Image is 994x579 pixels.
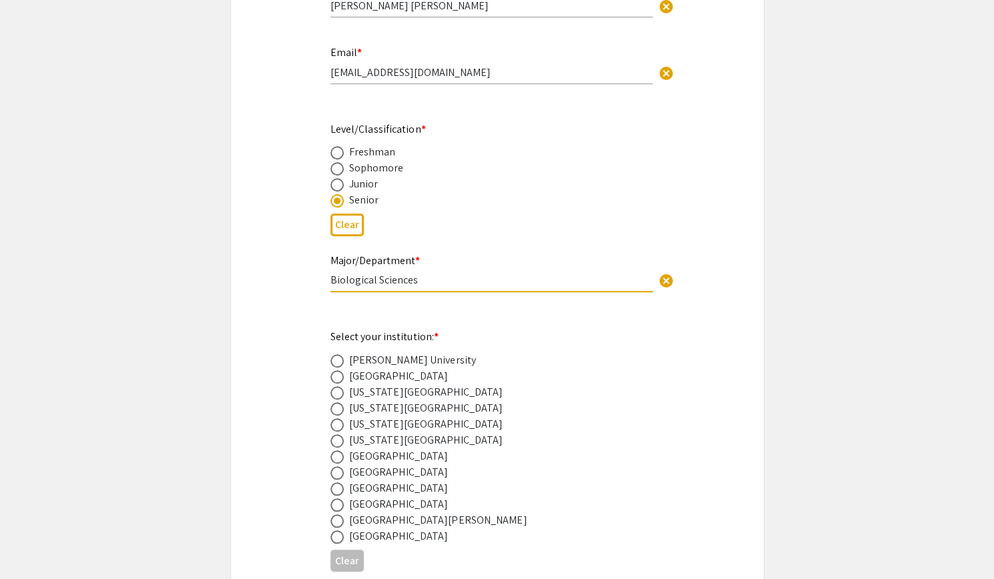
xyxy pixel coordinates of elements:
[349,144,396,160] div: Freshman
[349,400,503,416] div: [US_STATE][GEOGRAPHIC_DATA]
[349,160,404,176] div: Sophomore
[349,480,449,496] div: [GEOGRAPHIC_DATA]
[349,192,379,208] div: Senior
[653,267,680,294] button: Clear
[10,519,57,569] iframe: Chat
[330,65,653,79] input: Type Here
[330,213,364,235] button: Clear
[349,416,503,432] div: [US_STATE][GEOGRAPHIC_DATA]
[330,550,364,572] button: Clear
[349,464,449,480] div: [GEOGRAPHIC_DATA]
[658,65,674,81] span: cancel
[330,45,362,59] mat-label: Email
[330,253,420,267] mat-label: Major/Department
[349,176,379,192] div: Junior
[330,330,439,344] mat-label: Select your institution:
[349,496,449,512] div: [GEOGRAPHIC_DATA]
[349,352,476,368] div: [PERSON_NAME] University
[349,368,449,384] div: [GEOGRAPHIC_DATA]
[349,528,449,544] div: [GEOGRAPHIC_DATA]
[349,432,503,448] div: [US_STATE][GEOGRAPHIC_DATA]
[658,273,674,289] span: cancel
[653,59,680,85] button: Clear
[349,384,503,400] div: [US_STATE][GEOGRAPHIC_DATA]
[349,448,449,464] div: [GEOGRAPHIC_DATA]
[330,122,426,136] mat-label: Level/Classification
[349,512,527,528] div: [GEOGRAPHIC_DATA][PERSON_NAME]
[330,273,653,287] input: Type Here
